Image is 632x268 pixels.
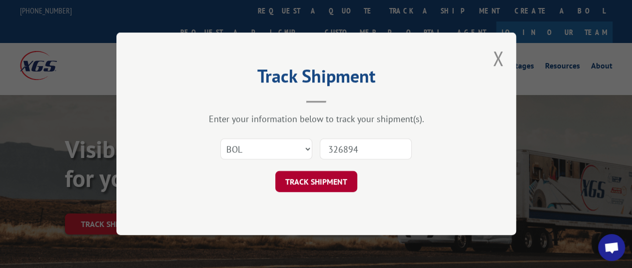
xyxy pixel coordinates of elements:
button: TRACK SHIPMENT [275,171,357,192]
input: Number(s) [320,139,412,160]
div: Enter your information below to track your shipment(s). [166,113,466,125]
h2: Track Shipment [166,69,466,88]
button: Close modal [493,45,504,71]
div: Open chat [598,234,625,261]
